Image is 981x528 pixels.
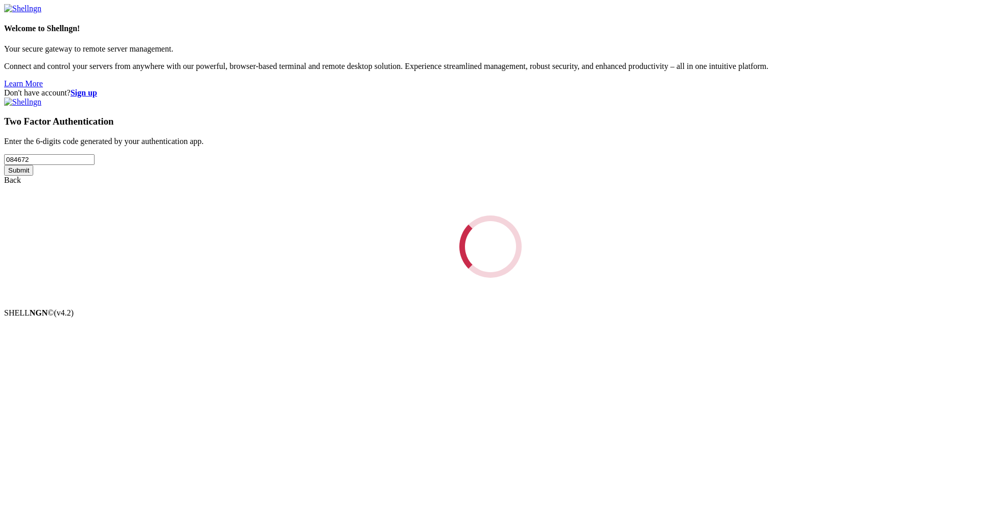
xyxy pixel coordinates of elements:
span: SHELL © [4,308,74,317]
b: NGN [30,308,48,317]
a: Sign up [71,88,97,97]
input: Submit [4,165,33,176]
p: Enter the 6-digits code generated by your authentication app. [4,137,977,146]
p: Connect and control your servers from anywhere with our powerful, browser-based terminal and remo... [4,62,977,71]
h4: Welcome to Shellngn! [4,24,977,33]
a: Back [4,176,21,184]
a: Learn More [4,79,43,88]
div: Don't have account? [4,88,977,98]
img: Shellngn [4,4,41,13]
span: 4.2.0 [54,308,74,317]
p: Your secure gateway to remote server management. [4,44,977,54]
img: Shellngn [4,98,41,107]
div: Loading... [459,215,522,278]
input: Two factor code [4,154,95,165]
h3: Two Factor Authentication [4,116,977,127]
